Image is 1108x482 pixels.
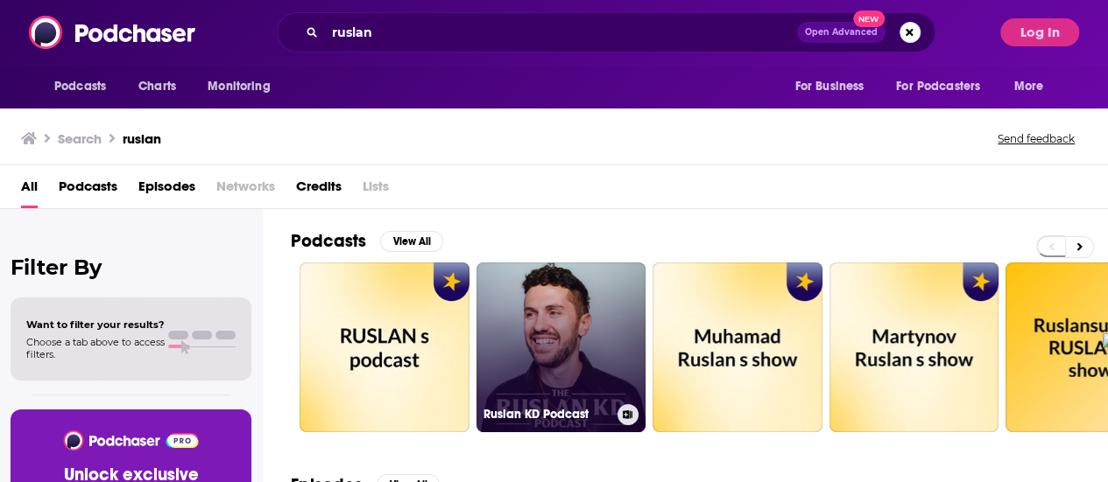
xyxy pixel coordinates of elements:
a: Charts [127,70,187,103]
span: Choose a tab above to access filters. [26,336,165,360]
button: Open AdvancedNew [797,22,886,43]
h3: ruslan [123,130,161,147]
span: Charts [138,74,176,99]
span: Want to filter your results? [26,318,165,331]
span: Podcasts [54,74,106,99]
a: All [21,172,38,208]
button: open menu [782,70,886,103]
a: Ruslan KD Podcast [476,262,646,432]
button: View All [380,231,443,252]
h2: Podcasts [291,230,366,252]
a: PodcastsView All [291,230,443,252]
button: open menu [1002,70,1066,103]
button: open menu [885,70,1006,103]
input: Search podcasts, credits, & more... [325,18,797,46]
h2: Filter By [11,255,251,280]
img: Podchaser - Follow, Share and Rate Podcasts [62,430,200,451]
h3: Search [58,130,102,147]
button: open menu [42,70,129,103]
a: Credits [296,172,342,208]
span: More [1014,74,1044,99]
div: Search podcasts, credits, & more... [277,12,935,52]
button: Send feedback [992,131,1080,146]
span: For Podcasters [896,74,980,99]
a: Episodes [138,172,195,208]
span: Open Advanced [805,28,878,37]
button: open menu [195,70,293,103]
span: Monitoring [208,74,270,99]
span: Lists [363,172,389,208]
span: For Business [794,74,864,99]
span: Networks [216,172,275,208]
img: Podchaser - Follow, Share and Rate Podcasts [29,16,197,49]
span: New [853,10,885,27]
button: Log In [1000,18,1079,46]
h3: Ruslan KD Podcast [483,407,610,422]
a: Podcasts [59,172,117,208]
